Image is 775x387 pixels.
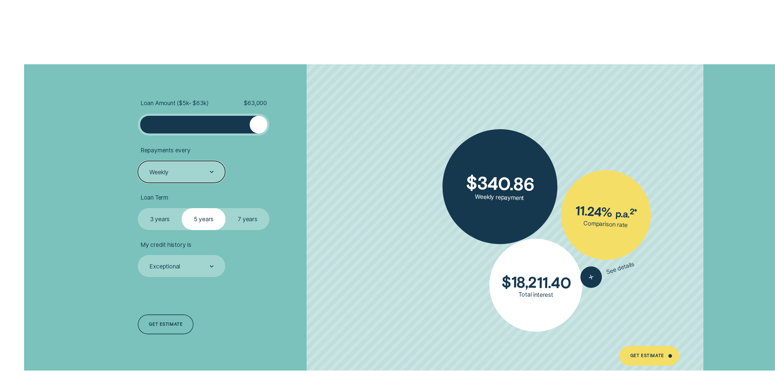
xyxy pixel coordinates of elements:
span: $ 63,000 [244,99,267,107]
label: 3 years [138,208,182,230]
div: Weekly [149,169,169,176]
span: My credit history is [140,241,191,248]
span: Loan Term [140,194,168,201]
a: Get estimate [138,314,194,334]
a: Get Estimate [619,346,679,366]
button: See details [578,254,637,291]
label: 7 years [226,208,269,230]
label: 5 years [182,208,226,230]
span: Loan Amount ( $5k - $63k ) [140,99,209,107]
div: Exceptional [149,263,180,270]
span: Repayments every [140,147,190,154]
span: See details [606,260,635,276]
